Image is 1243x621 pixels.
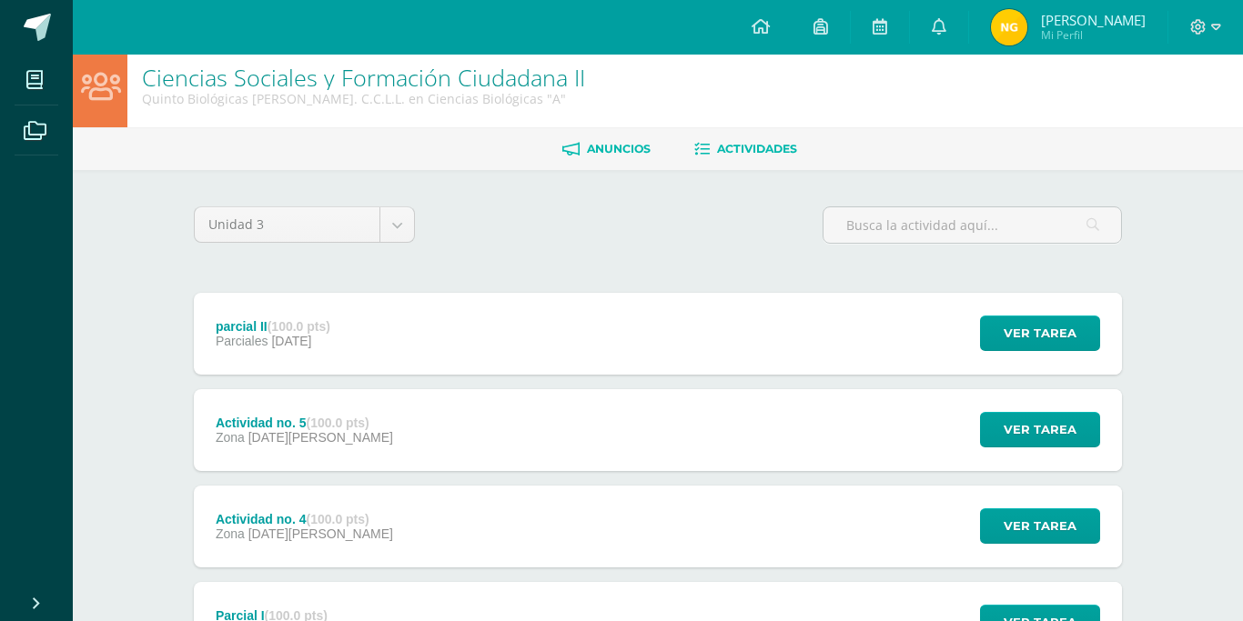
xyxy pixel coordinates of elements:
[1041,11,1146,29] span: [PERSON_NAME]
[980,412,1100,447] button: Ver tarea
[991,9,1027,45] img: 6c0e1cec44fe6cbff5fcaa32ce96c56f.png
[142,62,585,93] a: Ciencias Sociales y Formación Ciudadana II
[306,416,369,430] strong: (100.0 pts)
[268,319,330,334] strong: (100.0 pts)
[248,430,393,445] span: [DATE][PERSON_NAME]
[216,430,245,445] span: Zona
[216,334,268,348] span: Parciales
[216,512,393,526] div: Actividad no. 4
[824,207,1121,243] input: Busca la actividad aquí...
[271,334,311,348] span: [DATE]
[142,65,585,90] h1: Ciencias Sociales y Formación Ciudadana II
[587,142,651,155] span: Anuncios
[1004,413,1076,446] span: Ver tarea
[1004,509,1076,543] span: Ver tarea
[216,526,245,541] span: Zona
[1041,27,1146,43] span: Mi Perfil
[248,526,393,541] span: [DATE][PERSON_NAME]
[980,316,1100,351] button: Ver tarea
[980,508,1100,544] button: Ver tarea
[717,142,797,155] span: Actividades
[216,416,393,430] div: Actividad no. 5
[208,207,366,242] span: Unidad 3
[216,319,330,334] div: parcial II
[306,512,369,526] strong: (100.0 pts)
[142,90,585,107] div: Quinto Biológicas Bach. C.C.L.L. en Ciencias Biológicas 'A'
[1004,316,1076,350] span: Ver tarea
[562,135,651,164] a: Anuncios
[694,135,797,164] a: Actividades
[195,207,414,242] a: Unidad 3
